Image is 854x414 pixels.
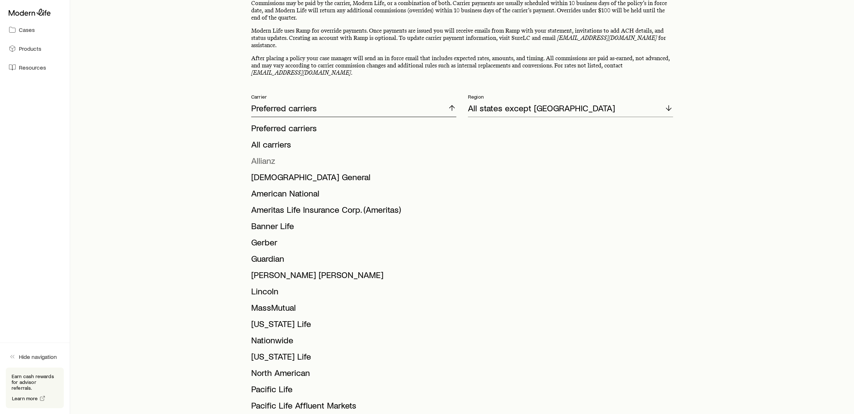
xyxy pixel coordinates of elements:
span: [US_STATE] Life [251,351,311,361]
li: North American [251,365,452,381]
li: Ameritas Life Insurance Corp. (Ameritas) [251,202,452,218]
span: Lincoln [251,286,278,296]
span: All carriers [251,139,291,149]
span: Preferred carriers [251,123,317,133]
a: [EMAIL_ADDRESS][DOMAIN_NAME] [251,69,351,76]
li: Allianz [251,153,452,169]
span: Pacific Life Affluent Markets [251,400,356,410]
span: Learn more [12,396,38,401]
li: New York Life [251,348,452,365]
span: Resources [19,64,46,71]
p: After placing a policy your case manager will send an in force email that includes expected rates... [251,55,673,76]
li: John Hancock [251,267,452,283]
li: Pacific Life Affluent Markets [251,397,452,414]
li: Pacific Life [251,381,452,397]
p: Carrier [251,94,456,100]
span: [US_STATE] Life [251,318,311,329]
li: Banner Life [251,218,452,234]
li: Minnesota Life [251,316,452,332]
li: Preferred carriers [251,120,452,136]
a: Resources [6,59,64,75]
p: Earn cash rewards for advisor referrals. [12,373,58,391]
a: Products [6,41,64,57]
span: American National [251,188,319,198]
p: Region [468,94,673,100]
li: All carriers [251,136,452,153]
span: Banner Life [251,220,294,231]
li: Guardian [251,251,452,267]
li: American General [251,169,452,185]
li: Gerber [251,234,452,251]
li: Nationwide [251,332,452,348]
span: Pacific Life [251,384,293,394]
span: Hide navigation [19,353,57,360]
span: Gerber [251,237,277,247]
span: [DEMOGRAPHIC_DATA] General [251,171,370,182]
button: Hide navigation [6,349,64,365]
p: Preferred carriers [251,103,317,113]
span: [PERSON_NAME] [PERSON_NAME] [251,269,384,280]
span: Cases [19,26,35,33]
a: Cases [6,22,64,38]
a: [EMAIL_ADDRESS][DOMAIN_NAME] [557,34,657,41]
div: Earn cash rewards for advisor referrals.Learn more [6,368,64,408]
span: Allianz [251,155,275,166]
p: All states except [GEOGRAPHIC_DATA] [468,103,615,113]
span: Products [19,45,41,52]
span: Ameritas Life Insurance Corp. (Ameritas) [251,204,401,215]
li: American National [251,185,452,202]
span: Nationwide [251,335,293,345]
p: Modern Life uses Ramp for override payments. Once payments are issued you will receive emails fro... [251,27,673,49]
li: MassMutual [251,299,452,316]
li: Lincoln [251,283,452,299]
span: MassMutual [251,302,296,312]
span: North American [251,367,310,378]
span: Guardian [251,253,284,264]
